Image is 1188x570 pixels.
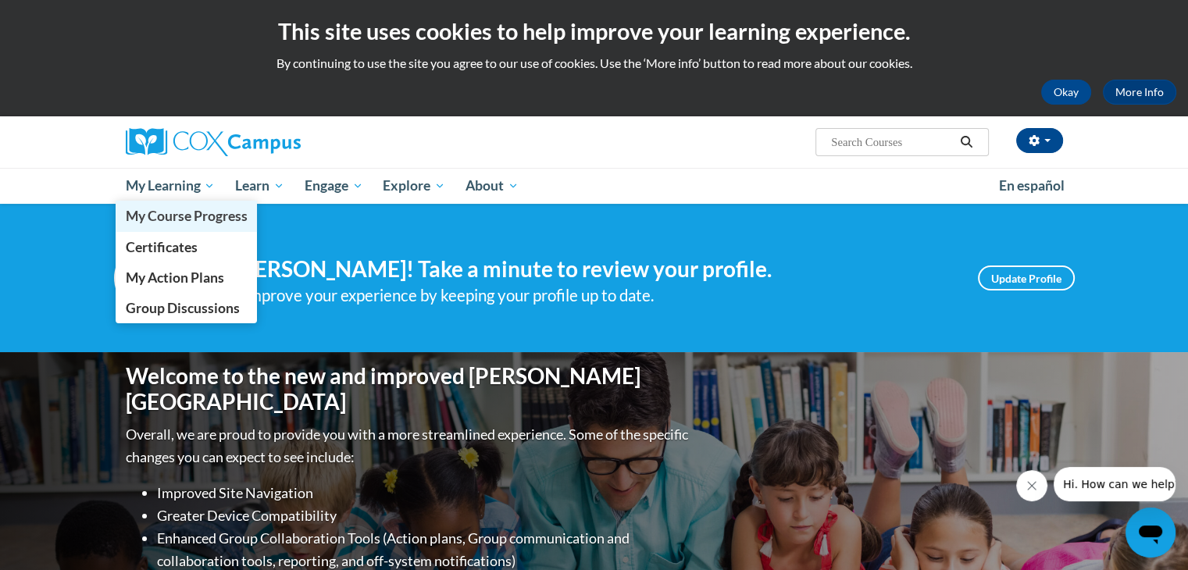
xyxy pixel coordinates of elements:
a: My Learning [116,168,226,204]
a: Group Discussions [116,293,258,323]
span: Learn [235,176,284,195]
span: My Course Progress [125,208,247,224]
p: Overall, we are proud to provide you with a more streamlined experience. Some of the specific cha... [126,423,692,468]
button: Account Settings [1016,128,1063,153]
div: Help improve your experience by keeping your profile up to date. [208,283,954,308]
p: By continuing to use the site you agree to our use of cookies. Use the ‘More info’ button to read... [12,55,1176,72]
button: Search [954,133,978,151]
iframe: Button to launch messaging window [1126,508,1176,558]
a: Engage [294,168,373,204]
a: Explore [373,168,455,204]
span: Hi. How can we help? [9,11,127,23]
img: Profile Image [114,243,184,313]
span: About [466,176,519,195]
a: Learn [225,168,294,204]
span: Group Discussions [125,300,239,316]
span: En español [999,177,1065,194]
a: About [455,168,529,204]
img: Cox Campus [126,128,301,156]
h2: This site uses cookies to help improve your learning experience. [12,16,1176,47]
a: En español [989,169,1075,202]
span: My Action Plans [125,269,223,286]
span: My Learning [125,176,215,195]
li: Improved Site Navigation [157,482,692,504]
input: Search Courses [829,133,954,151]
a: Certificates [116,232,258,262]
button: Okay [1041,80,1091,105]
iframe: Close message [1016,470,1047,501]
h4: Hi [PERSON_NAME]! Take a minute to review your profile. [208,256,954,283]
a: More Info [1103,80,1176,105]
a: Cox Campus [126,128,423,156]
a: My Action Plans [116,262,258,293]
span: Engage [305,176,363,195]
span: Explore [383,176,445,195]
span: Certificates [125,239,197,255]
a: Update Profile [978,265,1075,290]
a: My Course Progress [116,201,258,231]
li: Greater Device Compatibility [157,504,692,527]
h1: Welcome to the new and improved [PERSON_NAME][GEOGRAPHIC_DATA] [126,363,692,415]
div: Main menu [102,168,1086,204]
iframe: Message from company [1054,467,1176,501]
